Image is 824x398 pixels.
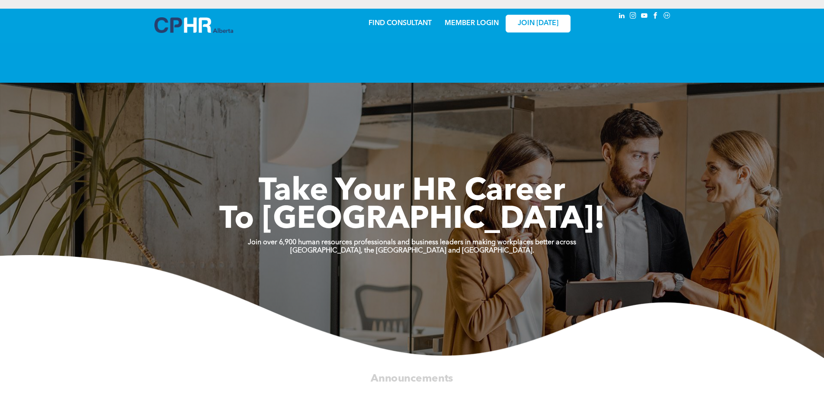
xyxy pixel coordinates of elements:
strong: Join over 6,900 human resources professionals and business leaders in making workplaces better ac... [248,239,576,246]
a: Social network [662,11,672,23]
img: A blue and white logo for cp alberta [154,17,233,33]
span: Take Your HR Career [259,176,565,207]
a: FIND CONSULTANT [369,20,432,27]
span: Announcements [371,373,453,384]
a: MEMBER LOGIN [445,20,499,27]
strong: [GEOGRAPHIC_DATA], the [GEOGRAPHIC_DATA] and [GEOGRAPHIC_DATA]. [290,247,534,254]
a: facebook [651,11,660,23]
a: youtube [640,11,649,23]
a: linkedin [617,11,627,23]
span: To [GEOGRAPHIC_DATA]! [219,204,605,236]
a: JOIN [DATE] [506,15,571,32]
span: JOIN [DATE] [518,19,558,28]
a: instagram [628,11,638,23]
